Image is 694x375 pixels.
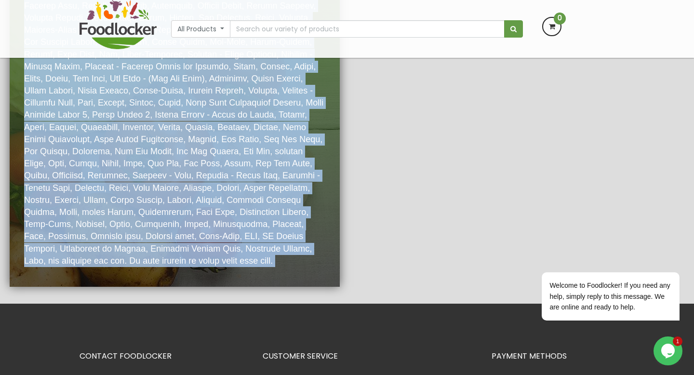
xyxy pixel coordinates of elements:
[654,336,684,365] iframe: chat widget
[171,20,230,38] button: All Products
[263,352,477,361] h3: CUSTOMER SERVICE
[230,20,505,38] input: Search our variety of products
[492,352,614,361] h3: PAYMENT METHODS
[511,185,684,332] iframe: chat widget
[554,13,566,25] span: 0
[80,352,248,361] h3: CONTACT FOODLOCKER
